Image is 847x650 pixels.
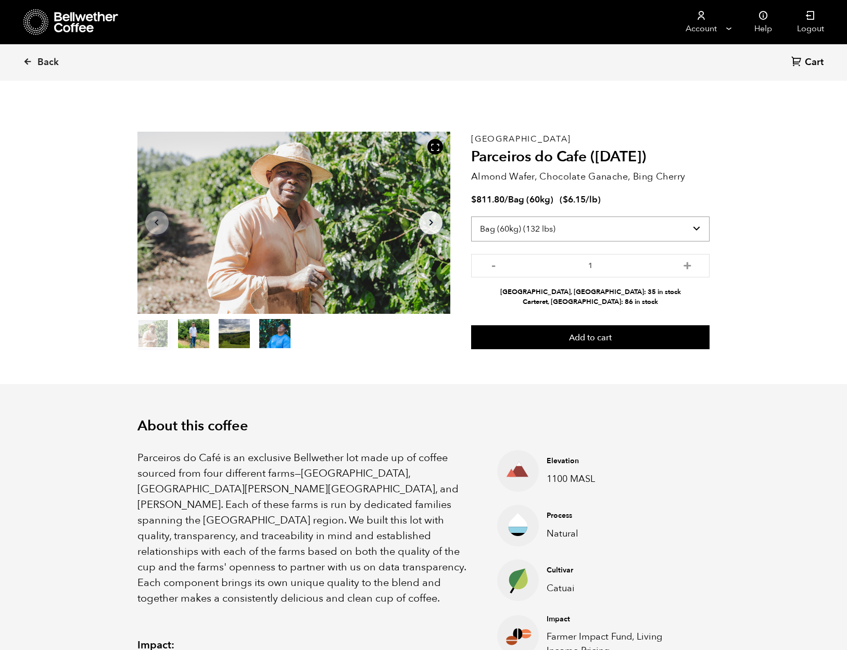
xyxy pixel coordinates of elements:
[547,565,693,576] h4: Cultivar
[563,194,586,206] bdi: 6.15
[563,194,568,206] span: $
[547,581,693,595] p: Catuai
[471,287,710,297] li: [GEOGRAPHIC_DATA], [GEOGRAPHIC_DATA]: 35 in stock
[137,450,472,606] p: Parceiros do Café is an exclusive Bellwether lot made up of coffee sourced from four different fa...
[504,194,508,206] span: /
[547,472,693,486] p: 1100 MASL
[471,170,710,184] p: Almond Wafer, Chocolate Ganache, Bing Cherry
[547,527,693,541] p: Natural
[471,297,710,307] li: Carteret, [GEOGRAPHIC_DATA]: 86 in stock
[471,194,504,206] bdi: 811.80
[471,194,476,206] span: $
[560,194,601,206] span: ( )
[37,56,59,69] span: Back
[805,56,824,69] span: Cart
[791,56,826,70] a: Cart
[471,148,710,166] h2: Parceiros do Cafe ([DATE])
[508,194,553,206] span: Bag (60kg)
[586,194,598,206] span: /lb
[137,418,710,435] h2: About this coffee
[547,511,693,521] h4: Process
[547,614,693,624] h4: Impact
[681,259,694,270] button: +
[471,325,710,349] button: Add to cart
[547,456,693,466] h4: Elevation
[487,259,500,270] button: -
